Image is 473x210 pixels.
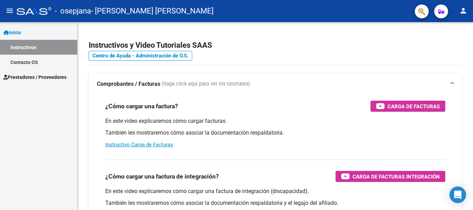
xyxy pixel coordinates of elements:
[459,7,467,15] mat-icon: person
[105,188,445,195] p: En este video explicaremos cómo cargar una factura de integración (discapacidad).
[3,29,21,36] span: Inicio
[105,199,445,207] p: También les mostraremos cómo asociar la documentación respaldatoria y el legajo del afiliado.
[387,102,440,111] span: Carga de Facturas
[371,101,445,112] button: Carga de Facturas
[91,3,214,19] span: - [PERSON_NAME] [PERSON_NAME]
[89,73,462,95] mat-expansion-panel-header: Comprobantes / Facturas (haga click aquí para ver los tutoriales)
[97,80,160,88] strong: Comprobantes / Facturas
[55,3,91,19] span: - osepjana
[449,186,466,203] div: Open Intercom Messenger
[105,141,173,148] a: Instructivo Carga de Facturas
[162,80,250,88] span: (haga click aquí para ver los tutoriales)
[105,129,445,137] p: También les mostraremos cómo asociar la documentación respaldatoria.
[89,39,462,52] h2: Instructivos y Video Tutoriales SAAS
[105,117,445,125] p: En este video explicaremos cómo cargar facturas.
[6,7,14,15] mat-icon: menu
[336,171,445,182] button: Carga de Facturas Integración
[89,51,192,61] a: Centro de Ayuda - Administración de O.S.
[105,172,219,181] h3: ¿Cómo cargar una factura de integración?
[3,73,66,81] span: Prestadores / Proveedores
[105,101,178,111] h3: ¿Cómo cargar una factura?
[352,172,440,181] span: Carga de Facturas Integración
